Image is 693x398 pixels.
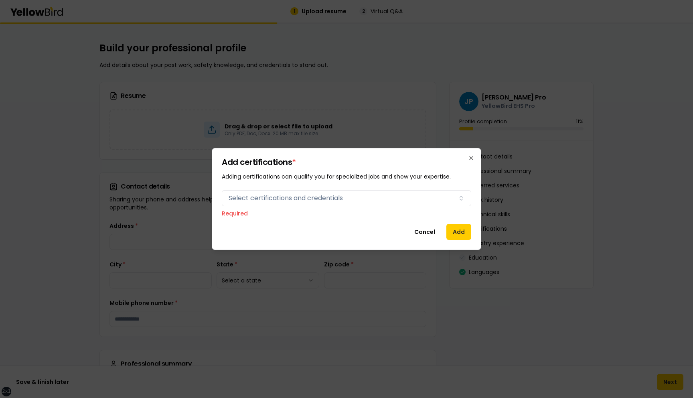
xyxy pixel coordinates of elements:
h2: Add certifications [222,158,471,166]
button: Cancel [408,224,442,240]
p: Required [222,209,471,217]
button: Add [446,224,471,240]
p: Adding certifications can qualify you for specialized jobs and show your expertise. [222,173,471,181]
button: Select certifications and credentials [222,190,471,206]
